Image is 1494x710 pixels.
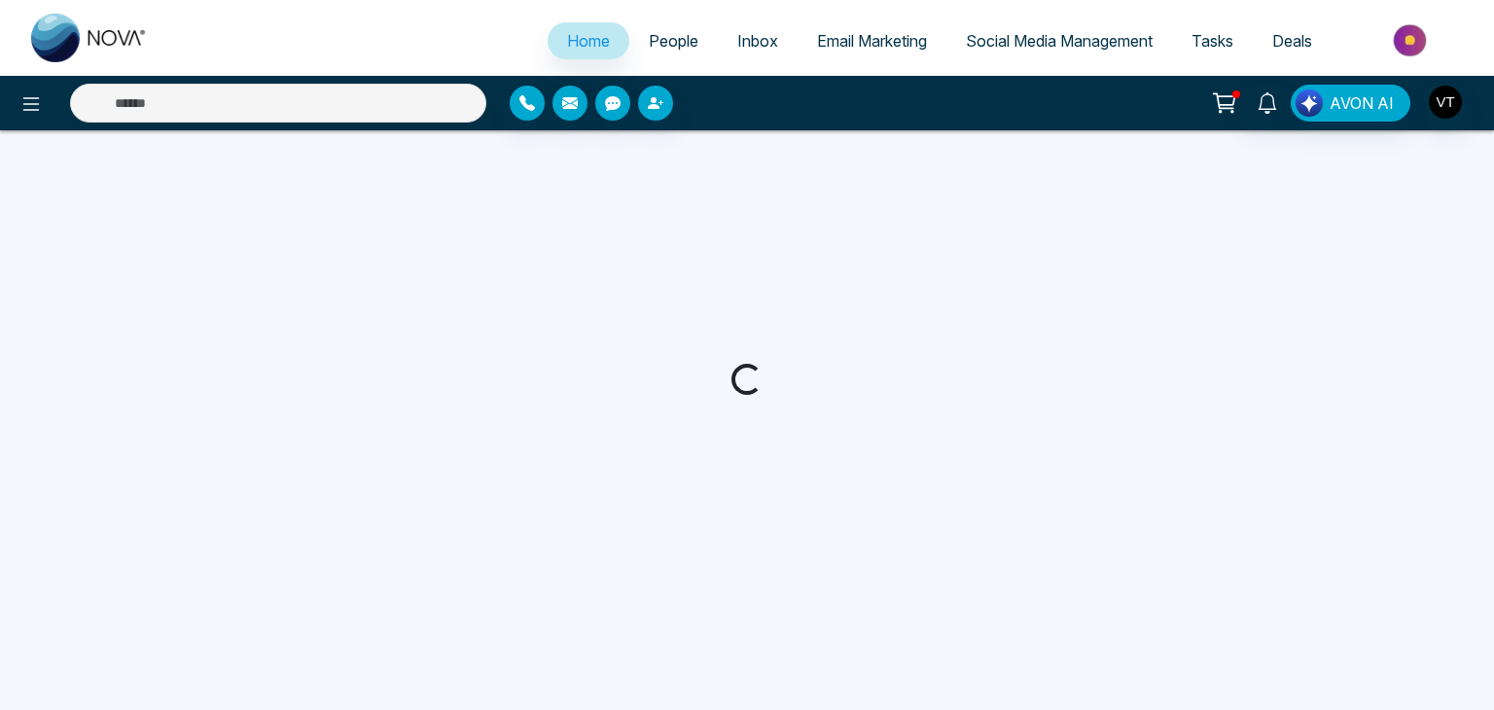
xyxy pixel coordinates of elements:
[946,22,1172,59] a: Social Media Management
[1172,22,1253,59] a: Tasks
[1429,86,1462,119] img: User Avatar
[1296,89,1323,117] img: Lead Flow
[1291,85,1410,122] button: AVON AI
[1253,22,1332,59] a: Deals
[649,31,698,51] span: People
[548,22,629,59] a: Home
[31,14,148,62] img: Nova CRM Logo
[798,22,946,59] a: Email Marketing
[1192,31,1233,51] span: Tasks
[718,22,798,59] a: Inbox
[1330,91,1394,115] span: AVON AI
[1341,18,1482,62] img: Market-place.gif
[1272,31,1312,51] span: Deals
[629,22,718,59] a: People
[817,31,927,51] span: Email Marketing
[966,31,1153,51] span: Social Media Management
[567,31,610,51] span: Home
[737,31,778,51] span: Inbox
